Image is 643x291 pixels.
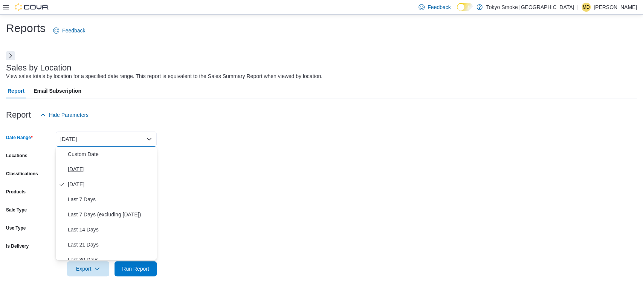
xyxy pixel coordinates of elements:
label: Classifications [6,171,38,177]
input: Dark Mode [457,3,473,11]
img: Cova [15,3,49,11]
label: Sale Type [6,207,27,213]
span: MD [583,3,590,12]
span: Run Report [122,265,149,273]
button: Run Report [115,261,157,276]
span: Last 14 Days [68,225,154,234]
p: Tokyo Smoke [GEOGRAPHIC_DATA] [486,3,574,12]
p: | [577,3,579,12]
span: Report [8,83,24,98]
button: [DATE] [56,132,157,147]
span: Last 21 Days [68,240,154,249]
span: Email Subscription [34,83,81,98]
h3: Sales by Location [6,63,72,72]
div: View sales totals by location for a specified date range. This report is equivalent to the Sales ... [6,72,322,80]
div: Select listbox [56,147,157,260]
h1: Reports [6,21,46,36]
label: Is Delivery [6,243,29,249]
button: Export [67,261,109,276]
span: Last 7 Days (excluding [DATE]) [68,210,154,219]
a: Feedback [50,23,88,38]
div: Matthew Dodgson [582,3,591,12]
span: Custom Date [68,150,154,159]
label: Locations [6,153,27,159]
h3: Report [6,110,31,119]
span: [DATE] [68,180,154,189]
span: Feedback [428,3,451,11]
label: Products [6,189,26,195]
span: [DATE] [68,165,154,174]
span: Feedback [62,27,85,34]
span: Hide Parameters [49,111,89,119]
span: Last 7 Days [68,195,154,204]
span: Export [72,261,105,276]
button: Hide Parameters [37,107,92,123]
label: Date Range [6,135,33,141]
label: Use Type [6,225,26,231]
p: [PERSON_NAME] [594,3,637,12]
button: Next [6,51,15,60]
span: Last 30 Days [68,255,154,264]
